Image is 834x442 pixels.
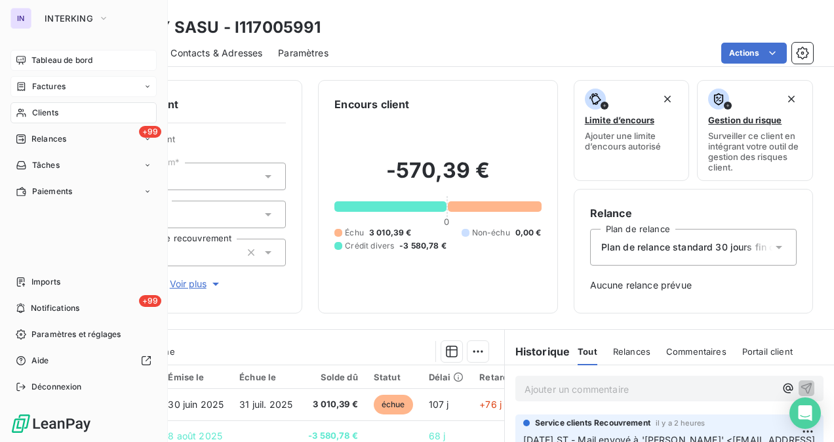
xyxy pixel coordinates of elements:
[590,205,797,221] h6: Relance
[444,216,449,227] span: 0
[585,131,679,151] span: Ajouter une limite d’encours autorisé
[31,381,82,393] span: Déconnexion
[31,329,121,340] span: Paramètres et réglages
[10,350,157,371] a: Aide
[515,227,542,239] span: 0,00 €
[399,240,447,252] span: -3 580,78 €
[334,96,409,112] h6: Encours client
[308,372,358,382] div: Solde dû
[585,115,654,125] span: Limite d’encours
[578,346,597,357] span: Tout
[721,43,787,64] button: Actions
[239,372,292,382] div: Échue le
[574,80,690,181] button: Limite d’encoursAjouter une limite d’encours autorisé
[32,159,60,171] span: Tâches
[106,134,286,152] span: Propriétés Client
[10,8,31,29] div: IN
[31,54,92,66] span: Tableau de bord
[708,115,782,125] span: Gestion du risque
[278,47,328,60] span: Paramètres
[32,81,66,92] span: Factures
[168,399,224,410] span: 30 juin 2025
[535,417,650,429] span: Service clients Recouvrement
[429,372,464,382] div: Délai
[656,419,705,427] span: il y a 2 heures
[32,107,58,119] span: Clients
[374,372,413,382] div: Statut
[170,277,222,291] span: Voir plus
[429,399,449,410] span: 107 j
[31,355,49,367] span: Aide
[10,413,92,434] img: Logo LeanPay
[789,397,821,429] div: Open Intercom Messenger
[334,157,541,197] h2: -570,39 €
[479,399,502,410] span: +76 j
[429,430,446,441] span: 68 j
[369,227,412,239] span: 3 010,39 €
[106,277,286,291] button: Voir plus
[345,240,394,252] span: Crédit divers
[601,241,805,254] span: Plan de relance standard 30 jours fin de mois
[170,47,262,60] span: Contacts & Adresses
[139,295,161,307] span: +99
[32,186,72,197] span: Paiements
[742,346,793,357] span: Portail client
[115,16,321,39] h3: EXEGY SASU - I117005991
[31,276,60,288] span: Imports
[479,372,521,382] div: Retard
[168,430,222,441] span: 8 août 2025
[139,126,161,138] span: +99
[374,395,413,414] span: échue
[31,302,79,314] span: Notifications
[613,346,650,357] span: Relances
[239,399,292,410] span: 31 juil. 2025
[505,344,570,359] h6: Historique
[31,133,66,145] span: Relances
[590,279,797,292] span: Aucune relance prévue
[697,80,813,181] button: Gestion du risqueSurveiller ce client en intégrant votre outil de gestion des risques client.
[345,227,364,239] span: Échu
[79,96,286,112] h6: Informations client
[472,227,510,239] span: Non-échu
[666,346,726,357] span: Commentaires
[708,131,802,172] span: Surveiller ce client en intégrant votre outil de gestion des risques client.
[168,372,224,382] div: Émise le
[308,398,358,411] span: 3 010,39 €
[45,13,93,24] span: INTERKING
